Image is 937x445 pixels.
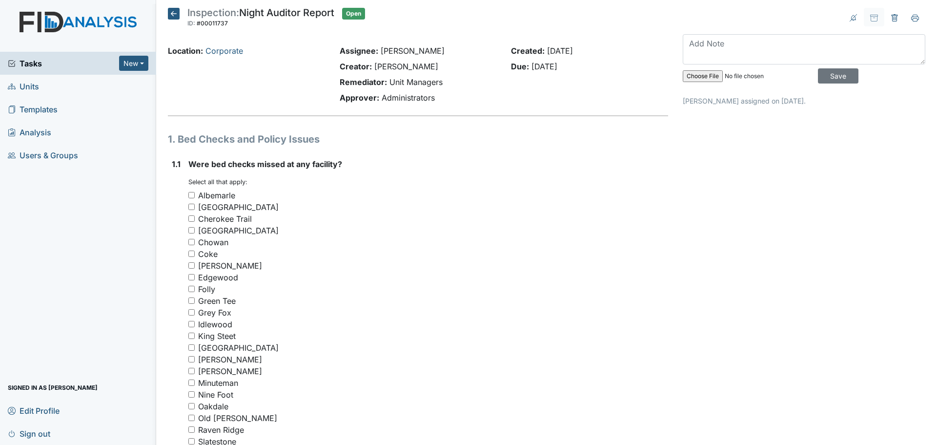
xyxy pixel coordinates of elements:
span: Were bed checks missed at any facility? [188,159,342,169]
input: Chowan [188,239,195,245]
span: Analysis [8,125,51,140]
input: Idlewood [188,321,195,327]
div: Albemarle [198,190,235,201]
label: 1.1 [172,158,181,170]
div: [GEOGRAPHIC_DATA] [198,201,279,213]
strong: Assignee: [340,46,378,56]
input: Coke [188,251,195,257]
span: [PERSON_NAME] [381,46,445,56]
strong: Creator: [340,62,372,71]
span: Sign out [8,426,50,441]
span: Templates [8,102,58,117]
span: Edit Profile [8,403,60,418]
input: Raven Ridge [188,426,195,433]
input: King Steet [188,333,195,339]
input: Green Tee [188,297,195,304]
input: Oakdale [188,403,195,409]
input: Old [PERSON_NAME] [188,415,195,421]
input: Nine Foot [188,391,195,398]
div: King Steet [198,330,236,342]
div: Edgewood [198,272,238,283]
span: [DATE] [547,46,573,56]
input: Cherokee Trail [188,215,195,222]
div: [GEOGRAPHIC_DATA] [198,342,279,354]
div: Old [PERSON_NAME] [198,412,277,424]
input: [GEOGRAPHIC_DATA] [188,344,195,351]
span: Users & Groups [8,148,78,163]
div: Chowan [198,236,228,248]
span: Administrators [382,93,435,103]
span: Units [8,79,39,94]
input: Folly [188,286,195,292]
div: [GEOGRAPHIC_DATA] [198,225,279,236]
div: [PERSON_NAME] [198,365,262,377]
input: Slatestone [188,438,195,445]
a: Tasks [8,58,119,69]
div: Oakdale [198,401,228,412]
span: Signed in as [PERSON_NAME] [8,380,98,395]
button: New [119,56,148,71]
small: Select all that apply: [188,178,247,186]
div: Minuteman [198,377,238,389]
input: Albemarle [188,192,195,198]
div: Night Auditor Report [187,8,334,29]
span: Open [342,8,365,20]
strong: Remediator: [340,77,387,87]
input: Minuteman [188,380,195,386]
h1: 1. Bed Checks and Policy Issues [168,132,668,147]
div: Cherokee Trail [198,213,252,225]
input: [PERSON_NAME] [188,368,195,374]
input: Grey Fox [188,309,195,316]
div: Nine Foot [198,389,233,401]
span: [PERSON_NAME] [374,62,438,71]
span: Unit Managers [389,77,443,87]
span: [DATE] [531,62,557,71]
div: [PERSON_NAME] [198,260,262,272]
span: #00011737 [197,20,228,27]
p: [PERSON_NAME] assigned on [DATE]. [683,96,925,106]
input: [GEOGRAPHIC_DATA] [188,204,195,210]
input: [PERSON_NAME] [188,356,195,362]
span: Inspection: [187,7,239,19]
strong: Due: [511,62,529,71]
strong: Created: [511,46,545,56]
div: Coke [198,248,218,260]
strong: Location: [168,46,203,56]
div: Raven Ridge [198,424,244,436]
div: Idlewood [198,318,232,330]
input: Save [818,68,858,84]
div: Folly [198,283,215,295]
a: Corporate [205,46,243,56]
strong: Approver: [340,93,379,103]
div: Grey Fox [198,307,231,318]
input: Edgewood [188,274,195,280]
div: [PERSON_NAME] [198,354,262,365]
div: Green Tee [198,295,236,307]
span: ID: [187,20,195,27]
input: [PERSON_NAME] [188,262,195,269]
input: [GEOGRAPHIC_DATA] [188,227,195,233]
